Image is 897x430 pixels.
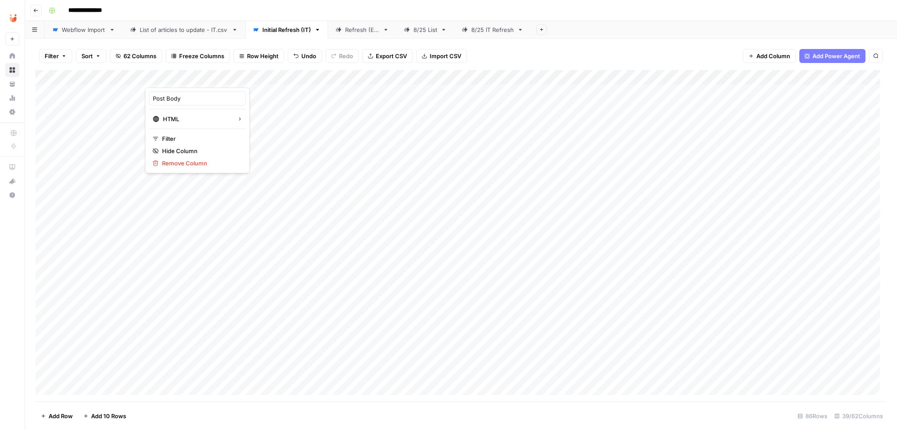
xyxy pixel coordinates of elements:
[162,147,239,155] span: Hide Column
[6,175,19,188] div: What's new?
[162,159,239,168] span: Remove Column
[454,21,531,38] a: 8/25 IT Refresh
[78,409,131,423] button: Add 10 Rows
[345,25,379,34] div: Refresh (ES)
[471,25,514,34] div: 8/25 IT Refresh
[794,409,831,423] div: 86 Rows
[140,25,228,34] div: List of articles to update - IT.csv
[5,7,19,29] button: Workspace: Unobravo
[5,63,19,77] a: Browse
[799,49,865,63] button: Add Power Agent
[756,52,790,60] span: Add Column
[179,52,224,60] span: Freeze Columns
[288,49,322,63] button: Undo
[5,91,19,105] a: Usage
[5,188,19,202] button: Help + Support
[5,77,19,91] a: Your Data
[325,49,359,63] button: Redo
[124,52,156,60] span: 62 Columns
[5,160,19,174] a: AirOps Academy
[247,52,279,60] span: Row Height
[49,412,73,420] span: Add Row
[396,21,454,38] a: 8/25 List
[45,21,123,38] a: Webflow Import
[110,49,162,63] button: 62 Columns
[166,49,230,63] button: Freeze Columns
[812,52,860,60] span: Add Power Agent
[163,115,230,123] span: HTML
[76,49,106,63] button: Sort
[39,49,72,63] button: Filter
[5,105,19,119] a: Settings
[162,134,239,143] span: Filter
[376,52,407,60] span: Export CSV
[81,52,93,60] span: Sort
[262,25,311,34] div: Initial Refresh (IT)
[301,52,316,60] span: Undo
[245,21,328,38] a: Initial Refresh (IT)
[743,49,796,63] button: Add Column
[339,52,353,60] span: Redo
[413,25,437,34] div: 8/25 List
[416,49,467,63] button: Import CSV
[123,21,245,38] a: List of articles to update - IT.csv
[35,409,78,423] button: Add Row
[5,174,19,188] button: What's new?
[5,10,21,26] img: Unobravo Logo
[62,25,106,34] div: Webflow Import
[45,52,59,60] span: Filter
[831,409,886,423] div: 39/62 Columns
[430,52,461,60] span: Import CSV
[362,49,413,63] button: Export CSV
[233,49,284,63] button: Row Height
[328,21,396,38] a: Refresh (ES)
[91,412,126,420] span: Add 10 Rows
[5,49,19,63] a: Home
